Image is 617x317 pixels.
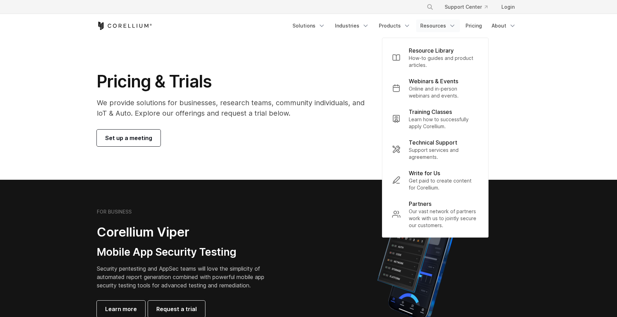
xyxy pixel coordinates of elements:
[97,209,132,215] h6: FOR BUSINESS
[418,1,520,13] div: Navigation Menu
[97,224,275,240] h2: Corellium Viper
[409,108,452,116] p: Training Classes
[439,1,493,13] a: Support Center
[487,20,520,32] a: About
[409,200,431,208] p: Partners
[386,165,484,195] a: Write for Us Get paid to create content for Corellium.
[105,134,152,142] span: Set up a meeting
[386,195,484,233] a: Partners Our vast network of partners work with us to jointly secure our customers.
[288,20,329,32] a: Solutions
[409,138,457,147] p: Technical Support
[424,1,436,13] button: Search
[97,71,374,92] h1: Pricing & Trials
[496,1,520,13] a: Login
[386,73,484,103] a: Webinars & Events Online and in-person webinars and events.
[416,20,460,32] a: Resources
[156,305,197,313] span: Request a trial
[461,20,486,32] a: Pricing
[105,305,137,313] span: Learn more
[386,103,484,134] a: Training Classes Learn how to successfully apply Corellium.
[97,264,275,289] p: Security pentesting and AppSec teams will love the simplicity of automated report generation comb...
[97,98,374,118] p: We provide solutions for businesses, research teams, community individuals, and IoT & Auto. Explo...
[409,169,440,177] p: Write for Us
[97,22,152,30] a: Corellium Home
[386,134,484,165] a: Technical Support Support services and agreements.
[386,42,484,73] a: Resource Library How-to guides and product articles.
[409,208,478,229] p: Our vast network of partners work with us to jointly secure our customers.
[331,20,373,32] a: Industries
[409,147,478,161] p: Support services and agreements.
[409,77,458,85] p: Webinars & Events
[97,246,275,259] h3: Mobile App Security Testing
[409,85,478,99] p: Online and in-person webinars and events.
[375,20,415,32] a: Products
[288,20,520,32] div: Navigation Menu
[409,116,478,130] p: Learn how to successfully apply Corellium.
[409,55,478,69] p: How-to guides and product articles.
[409,177,478,191] p: Get paid to create content for Corellium.
[97,130,161,146] a: Set up a meeting
[409,46,454,55] p: Resource Library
